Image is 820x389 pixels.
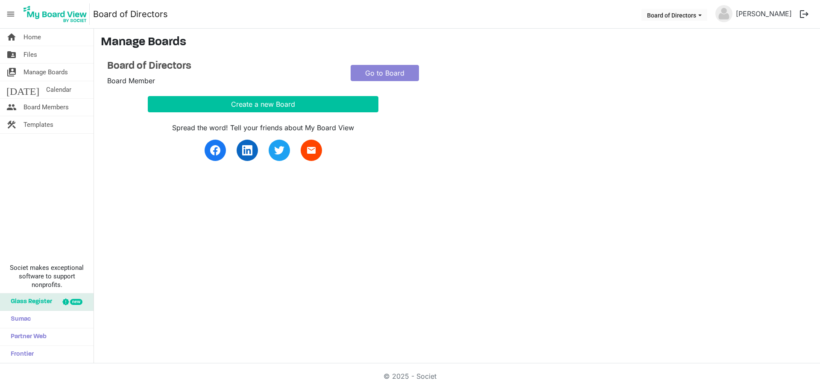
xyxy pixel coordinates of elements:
span: switch_account [6,64,17,81]
img: facebook.svg [210,145,220,155]
span: Files [23,46,37,63]
span: Home [23,29,41,46]
a: [PERSON_NAME] [732,5,795,22]
span: home [6,29,17,46]
button: Create a new Board [148,96,378,112]
img: linkedin.svg [242,145,252,155]
span: Calendar [46,81,71,98]
a: My Board View Logo [21,3,93,25]
div: new [70,299,82,305]
button: Board of Directors dropdownbutton [641,9,707,21]
span: Board Member [107,76,155,85]
img: no-profile-picture.svg [715,5,732,22]
div: Spread the word! Tell your friends about My Board View [148,123,378,133]
span: [DATE] [6,81,39,98]
span: Frontier [6,346,34,363]
h3: Manage Boards [101,35,813,50]
span: Partner Web [6,328,47,345]
span: construction [6,116,17,133]
span: email [306,145,316,155]
span: Board Members [23,99,69,116]
span: Sumac [6,311,31,328]
a: © 2025 - Societ [384,372,436,380]
a: Board of Directors [107,60,338,73]
a: Board of Directors [93,6,168,23]
a: Go to Board [351,65,419,81]
img: My Board View Logo [21,3,90,25]
span: Societ makes exceptional software to support nonprofits. [4,263,90,289]
span: Glass Register [6,293,52,310]
a: email [301,140,322,161]
span: Manage Boards [23,64,68,81]
span: folder_shared [6,46,17,63]
button: logout [795,5,813,23]
span: menu [3,6,19,22]
img: twitter.svg [274,145,284,155]
span: Templates [23,116,53,133]
span: people [6,99,17,116]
